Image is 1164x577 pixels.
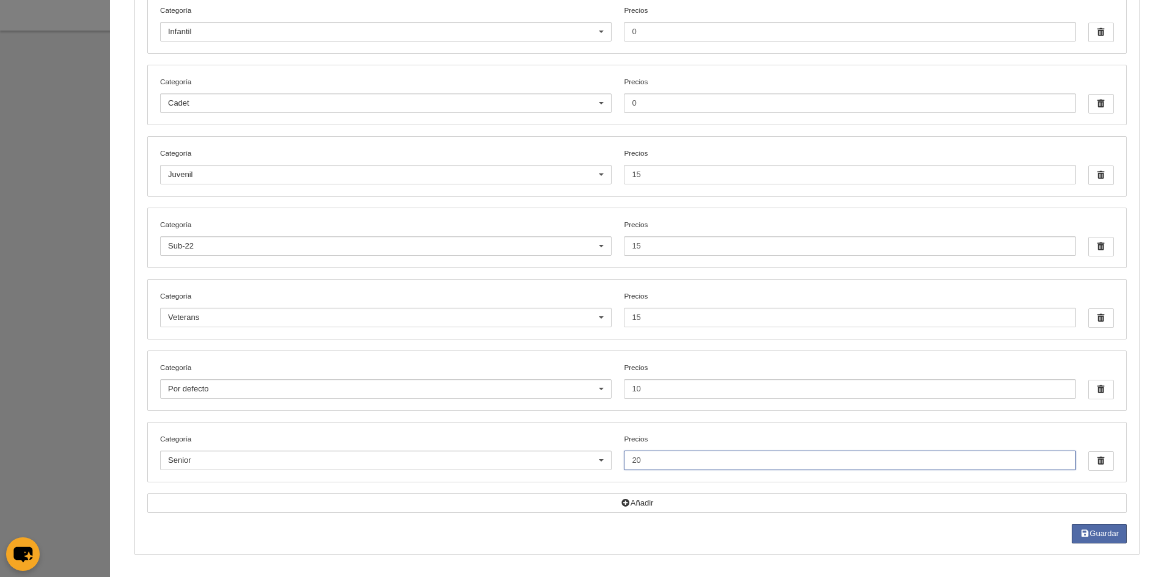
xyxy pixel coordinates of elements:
input: Precios [624,22,1075,42]
label: Categoría [160,76,612,87]
input: Precios [624,308,1075,327]
input: Precios [624,165,1075,184]
button: Guardar [1072,524,1127,543]
span: Infantil [168,27,191,36]
span: Sub-22 [168,241,194,250]
span: Juvenil [168,170,192,179]
span: Senior [168,455,191,465]
input: Precios [624,236,1075,256]
label: Precios [624,76,1075,113]
label: Categoría [160,362,612,373]
label: Precios [624,362,1075,399]
input: Precios [624,451,1075,470]
span: Por defecto [168,384,209,393]
label: Categoría [160,5,612,16]
label: Categoría [160,148,612,159]
label: Precios [624,434,1075,470]
label: Categoría [160,434,612,445]
label: Precios [624,5,1075,42]
label: Precios [624,219,1075,256]
button: chat-button [6,537,40,571]
input: Precios [624,93,1075,113]
span: Veterans [168,313,199,322]
label: Categoría [160,291,612,302]
input: Precios [624,379,1075,399]
span: Cadet [168,98,189,107]
label: Categoría [160,219,612,230]
label: Precios [624,148,1075,184]
button: Añadir [147,493,1127,513]
label: Precios [624,291,1075,327]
